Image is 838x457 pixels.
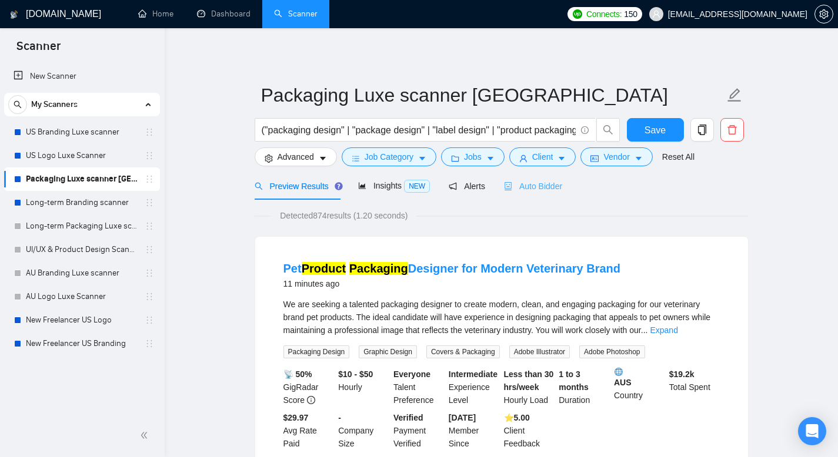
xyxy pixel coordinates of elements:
[449,182,485,191] span: Alerts
[281,411,336,450] div: Avg Rate Paid
[358,182,366,190] span: area-chart
[283,369,312,379] b: 📡 50%
[26,261,138,285] a: AU Branding Luxe scanner
[281,368,336,406] div: GigRadar Score
[557,154,566,163] span: caret-down
[359,345,417,358] span: Graphic Design
[26,191,138,214] a: Long-term Branding scanner
[255,182,263,190] span: search
[814,5,833,23] button: setting
[261,80,725,110] input: Scanner name...
[504,182,512,190] span: robot
[26,332,138,355] a: New Freelancer US Branding
[8,95,27,114] button: search
[26,238,138,261] a: UI/UX & Product Design Scanner
[612,368,667,406] div: Country
[145,268,154,278] span: holder
[597,125,619,135] span: search
[650,325,677,335] a: Expand
[262,123,576,137] input: Search Freelance Jobs...
[319,154,327,163] span: caret-down
[596,118,620,142] button: search
[509,147,576,166] button: userClientcaret-down
[627,118,684,142] button: Save
[519,154,527,163] span: user
[336,368,391,406] div: Hourly
[645,123,666,137] span: Save
[145,221,154,231] span: holder
[798,417,826,445] div: Open Intercom Messenger
[26,144,138,167] a: US Logo Luxe Scanner
[667,368,722,406] div: Total Spent
[283,262,621,275] a: PetProduct PackagingDesigner for Modern Veterinary Brand
[502,368,557,406] div: Hourly Load
[393,413,423,422] b: Verified
[504,413,530,422] b: ⭐️ 5.00
[590,154,599,163] span: idcard
[283,345,350,358] span: Packaging Design
[26,285,138,308] a: AU Logo Luxe Scanner
[26,308,138,332] a: New Freelancer US Logo
[446,411,502,450] div: Member Since
[502,411,557,450] div: Client Feedback
[727,88,742,103] span: edit
[265,154,273,163] span: setting
[441,147,505,166] button: folderJobscaret-down
[145,292,154,301] span: holder
[815,9,833,19] span: setting
[255,182,339,191] span: Preview Results
[449,369,498,379] b: Intermediate
[358,181,430,190] span: Insights
[145,127,154,137] span: holder
[283,298,720,337] div: We are seeking a talented packaging designer to create modern, clean, and engaging packaging for ...
[145,174,154,184] span: holder
[145,315,154,325] span: holder
[9,100,26,109] span: search
[10,5,18,24] img: logo
[274,9,318,19] a: searchScanner
[559,369,589,392] b: 1 to 3 months
[145,198,154,207] span: holder
[691,125,713,135] span: copy
[145,339,154,348] span: holder
[451,154,459,163] span: folder
[635,154,643,163] span: caret-down
[556,368,612,406] div: Duration
[4,65,160,88] li: New Scanner
[573,9,582,19] img: upwork-logo.png
[426,345,500,358] span: Covers & Packaging
[31,93,78,116] span: My Scanners
[145,151,154,160] span: holder
[615,368,623,376] img: 🌐
[342,147,436,166] button: barsJob Categorycaret-down
[4,93,160,355] li: My Scanners
[338,369,373,379] b: $10 - $50
[509,345,570,358] span: Adobe Illustrator
[255,147,337,166] button: settingAdvancedcaret-down
[302,262,346,275] mark: Product
[652,10,660,18] span: user
[418,154,426,163] span: caret-down
[283,300,711,335] span: We are seeking a talented packaging designer to create modern, clean, and engaging packaging for ...
[336,411,391,450] div: Company Size
[669,369,695,379] b: $ 19.2k
[624,8,637,21] span: 150
[580,147,652,166] button: idcardVendorcaret-down
[145,245,154,254] span: holder
[138,9,173,19] a: homeHome
[532,150,553,163] span: Client
[338,413,341,422] b: -
[603,150,629,163] span: Vendor
[352,154,360,163] span: bars
[404,180,430,193] span: NEW
[690,118,714,142] button: copy
[307,396,315,404] span: info-circle
[278,150,314,163] span: Advanced
[393,369,430,379] b: Everyone
[504,182,562,191] span: Auto Bidder
[283,413,309,422] b: $29.97
[486,154,495,163] span: caret-down
[586,8,622,21] span: Connects:
[365,150,413,163] span: Job Category
[504,369,554,392] b: Less than 30 hrs/week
